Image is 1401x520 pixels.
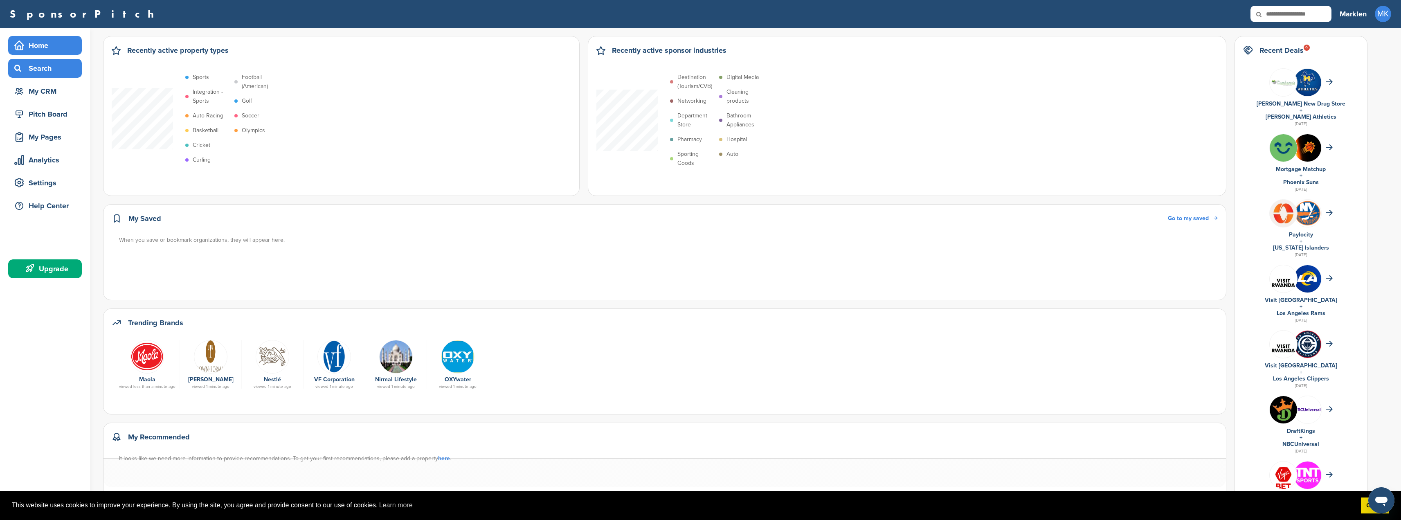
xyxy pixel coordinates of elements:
[726,88,764,106] p: Cleaning products
[1270,134,1297,162] img: Flurpgkm 400x400
[119,454,1219,463] div: It looks like we need more information to provide recommendations. To get your first recommendati...
[1270,69,1297,96] img: Group 247
[726,135,747,144] p: Hospital
[1287,428,1315,434] a: DraftKings
[677,150,715,168] p: Sporting Goods
[256,340,289,374] img: 68qsl0ti 400x400
[726,111,764,129] p: Bathroom Appliances
[1276,166,1326,173] a: Mortgage Matchup
[1273,375,1329,382] a: Los Angeles Clippers
[1266,113,1336,120] a: [PERSON_NAME] Athletics
[1300,369,1302,376] a: +
[1270,200,1297,227] img: Plbeo0ob 400x400
[8,196,82,215] a: Help Center
[8,105,82,124] a: Pitch Board
[12,153,82,167] div: Analytics
[1361,497,1389,514] a: dismiss cookie message
[8,82,82,101] a: My CRM
[128,431,190,443] h2: My Recommended
[612,45,726,56] h2: Recently active sponsor industries
[12,84,82,99] div: My CRM
[726,73,759,82] p: Digital Media
[194,340,227,374] img: Data
[10,9,159,19] a: SponsorPitch
[139,376,155,383] a: Maola
[1243,120,1359,128] div: [DATE]
[12,176,82,190] div: Settings
[431,340,484,373] a: Data
[445,376,471,383] a: OXYwater
[1243,448,1359,455] div: [DATE]
[1243,382,1359,389] div: [DATE]
[1265,362,1337,369] a: Visit [GEOGRAPHIC_DATA]
[128,317,183,329] h2: Trending Brands
[1300,238,1302,245] a: +
[1277,310,1325,317] a: Los Angeles Rams
[242,126,265,135] p: Olympics
[1368,487,1394,513] iframe: Button to launch messaging window
[12,499,1354,511] span: This website uses cookies to improve your experience. By using the site, you agree and provide co...
[8,151,82,169] a: Analytics
[119,236,1219,245] div: When you save or bookmark organizations, they will appear here.
[375,376,417,383] a: Nirmal Lifestyle
[242,111,259,120] p: Soccer
[1243,251,1359,259] div: [DATE]
[1304,45,1310,51] div: 9
[193,141,210,150] p: Cricket
[264,376,281,383] a: Nestlé
[677,111,715,129] p: Department Store
[130,340,164,374] img: Open uri20141112 50798 2wnd0m
[431,385,484,389] div: viewed 1 minute ago
[369,340,423,373] a: Data
[1243,317,1359,324] div: [DATE]
[1270,396,1297,423] img: Draftkings logo
[193,111,223,120] p: Auto Racing
[1294,396,1321,423] img: Nbcuniversal 400x400
[726,150,738,159] p: Auto
[1270,335,1297,353] img: Vr
[438,455,450,462] a: here
[8,59,82,78] a: Search
[1168,215,1209,222] span: Go to my saved
[193,126,218,135] p: Basketball
[184,340,237,373] a: Data
[119,340,175,373] a: Open uri20141112 50798 2wnd0m
[1270,269,1297,288] img: Vr
[308,340,361,373] a: Data
[193,73,209,82] p: Sports
[677,97,706,106] p: Networking
[193,155,211,164] p: Curling
[246,385,299,389] div: viewed 1 minute ago
[1294,265,1321,293] img: No7msulo 400x400
[8,36,82,55] a: Home
[1300,172,1302,179] a: +
[1300,107,1302,114] a: +
[314,376,355,383] a: VF Corporation
[242,73,279,91] p: Football (American)
[677,135,702,144] p: Pharmacy
[128,213,161,224] h2: My Saved
[119,385,175,389] div: viewed less than a minute ago
[188,376,234,383] a: [PERSON_NAME]
[378,499,414,511] a: learn more about cookies
[308,385,361,389] div: viewed 1 minute ago
[677,73,715,91] p: Destination (Tourism/CVB)
[242,97,252,106] p: Golf
[1265,297,1337,304] a: Visit [GEOGRAPHIC_DATA]
[127,45,229,56] h2: Recently active property types
[8,173,82,192] a: Settings
[8,259,82,278] a: Upgrade
[1340,5,1367,23] a: Marklen
[1294,461,1321,489] img: Qiv8dqs7 400x400
[317,340,351,374] img: Data
[1257,100,1345,107] a: [PERSON_NAME] New Drug Store
[379,340,413,374] img: Data
[1259,45,1304,56] h2: Recent Deals
[1282,441,1319,448] a: NBCUniversal
[12,198,82,213] div: Help Center
[1375,6,1391,22] span: MK
[1273,244,1329,251] a: [US_STATE] Islanders
[1289,231,1313,238] a: Paylocity
[1340,8,1367,20] h3: Marklen
[1270,461,1297,495] img: Images (26)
